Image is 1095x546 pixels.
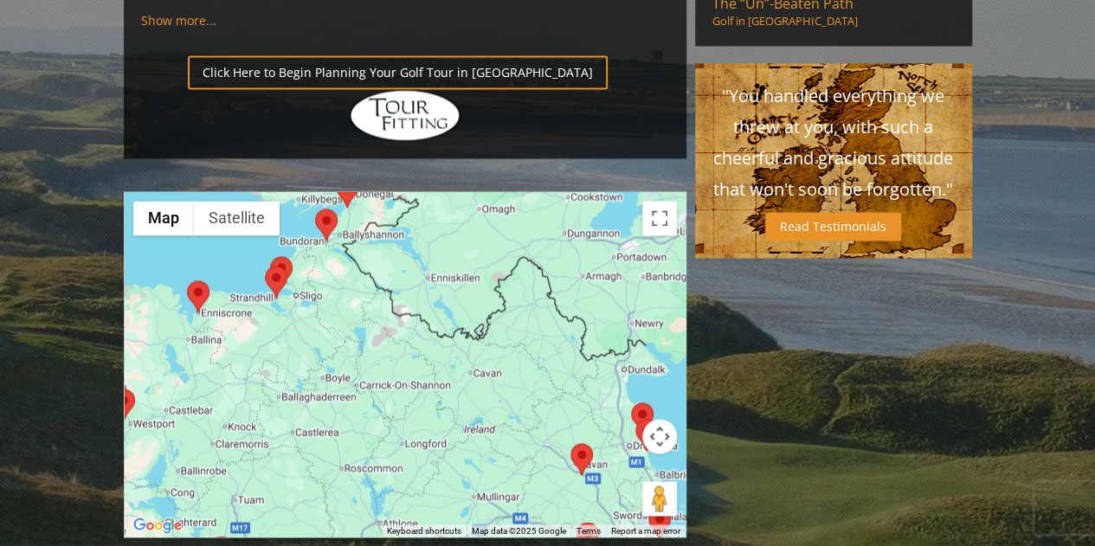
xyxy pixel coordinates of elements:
[765,212,901,241] a: Read Testimonials
[712,80,955,205] p: "You handled everything we threw at you, with such a cheerful and gracious attitude that won't so...
[129,514,186,536] a: Open this area in Google Maps (opens a new window)
[194,201,280,235] button: Show satellite imagery
[472,525,566,535] span: Map data ©2025 Google
[387,524,461,536] button: Keyboard shortcuts
[642,481,677,516] button: Drag Pegman onto the map to open Street View
[642,419,677,453] button: Map camera controls
[611,525,680,535] a: Report a map error
[141,12,216,29] a: Show more...
[576,525,601,535] a: Terms (opens in new tab)
[133,201,194,235] button: Show street map
[188,55,608,89] a: Click Here to Begin Planning Your Golf Tour in [GEOGRAPHIC_DATA]
[642,201,677,235] button: Toggle fullscreen view
[129,514,186,536] img: Google
[349,89,461,141] img: Hidden Links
